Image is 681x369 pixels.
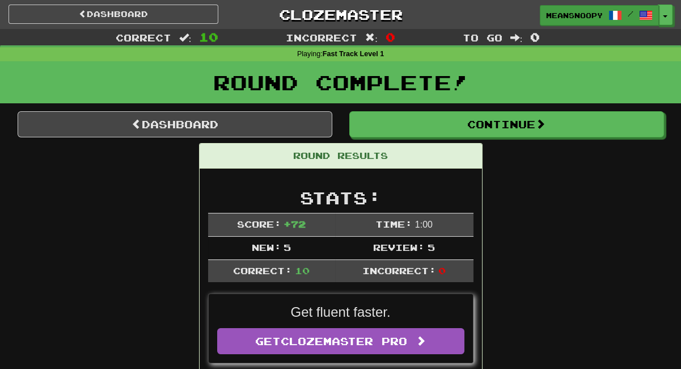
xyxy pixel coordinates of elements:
[428,242,435,253] span: 5
[349,111,664,137] button: Continue
[208,188,473,207] h2: Stats:
[199,30,218,44] span: 10
[323,50,384,58] strong: Fast Track Level 1
[386,30,395,44] span: 0
[365,33,378,43] span: :
[286,32,357,43] span: Incorrect
[116,32,171,43] span: Correct
[415,220,433,229] span: 1 : 0 0
[463,32,502,43] span: To go
[295,265,310,276] span: 10
[18,111,332,137] a: Dashboard
[217,303,464,322] p: Get fluent faster.
[235,5,445,24] a: Clozemaster
[233,265,292,276] span: Correct:
[375,219,412,229] span: Time:
[9,5,218,24] a: Dashboard
[540,5,659,26] a: meansnoopy /
[252,242,281,253] span: New:
[284,242,291,253] span: 5
[510,33,523,43] span: :
[200,144,482,169] div: Round Results
[179,33,192,43] span: :
[438,265,446,276] span: 0
[373,242,425,253] span: Review:
[284,219,306,229] span: + 72
[628,10,633,18] span: /
[546,10,603,20] span: meansnoopy
[362,265,436,276] span: Incorrect:
[237,219,281,229] span: Score:
[217,328,464,354] a: GetClozemaster Pro
[281,335,407,347] span: Clozemaster Pro
[530,30,540,44] span: 0
[4,71,677,94] h1: Round Complete!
